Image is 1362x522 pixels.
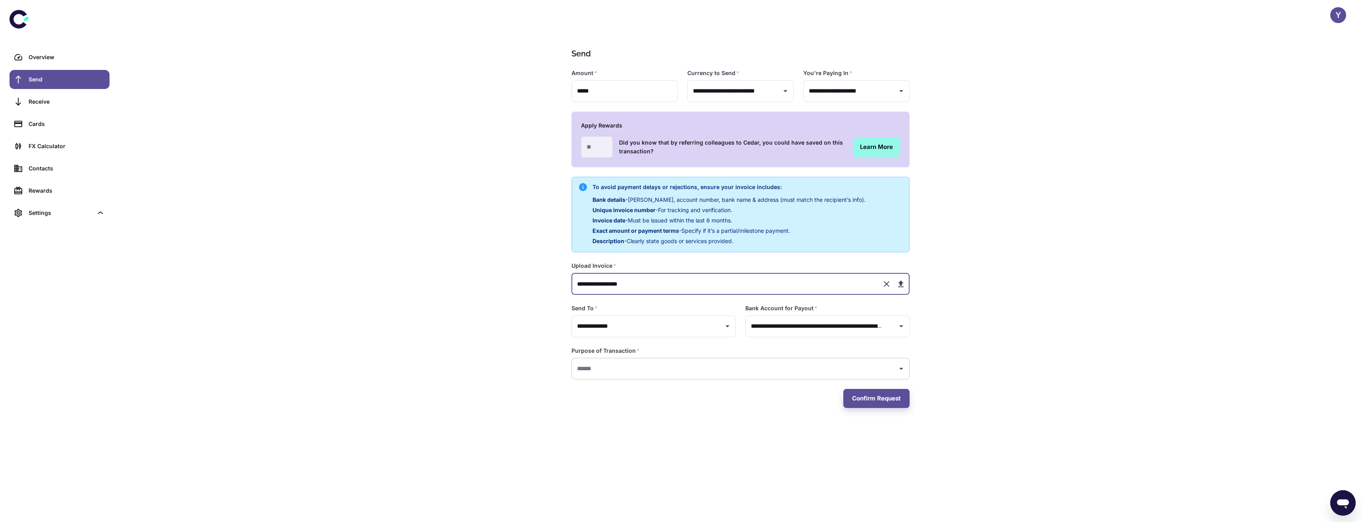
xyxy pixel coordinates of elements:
[571,347,640,355] label: Purpose of Transaction
[29,53,105,62] div: Overview
[593,216,866,225] p: - Must be issued within the last 6 months.
[10,181,110,200] a: Rewards
[896,321,907,332] button: Open
[593,226,866,235] p: - Specify if it’s a partial/milestone payment.
[593,207,656,213] span: Unique invoice number
[10,114,110,133] a: Cards
[1330,490,1356,516] iframe: Button to launch messaging window
[687,69,739,77] label: Currency to Send
[593,227,679,234] span: Exact amount or payment terms
[29,164,105,173] div: Contacts
[29,186,105,195] div: Rewards
[10,159,110,178] a: Contacts
[571,304,598,312] label: Send To
[745,304,818,312] label: Bank Account for Payout
[29,142,105,151] div: FX Calculator
[1330,7,1346,23] button: Y
[29,209,93,217] div: Settings
[29,75,105,84] div: Send
[593,206,866,215] p: - For tracking and verification.
[10,70,110,89] a: Send
[571,48,906,60] h1: Send
[896,363,907,374] button: Open
[593,237,866,246] p: - Clearly state goods or services provided.
[593,217,625,224] span: Invoice date
[571,262,616,270] label: Upload Invoice
[10,48,110,67] a: Overview
[593,196,625,203] span: Bank details
[10,203,110,222] div: Settings
[843,389,910,408] button: Confirm Request
[896,85,907,97] button: Open
[10,137,110,156] a: FX Calculator
[593,183,866,191] h6: To avoid payment delays or rejections, ensure your invoice includes:
[29,97,105,106] div: Receive
[853,137,900,157] a: Learn More
[571,69,597,77] label: Amount
[593,195,866,204] p: - [PERSON_NAME], account number, bank name & address (must match the recipient’s info).
[722,321,733,332] button: Open
[803,69,852,77] label: You're Paying In
[29,120,105,128] div: Cards
[10,92,110,111] a: Receive
[619,138,847,156] h6: Did you know that by referring colleagues to Cedar, you could have saved on this transaction?
[780,85,791,97] button: Open
[593,238,624,244] span: Description
[581,121,900,130] h6: Apply Rewards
